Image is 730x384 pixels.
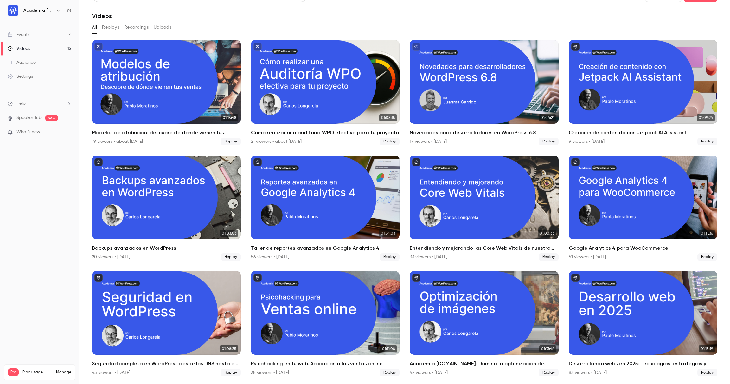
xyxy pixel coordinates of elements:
div: 9 viewers • [DATE] [569,138,605,145]
h2: Academia [DOMAIN_NAME]: Domina la optimización de imágenes y conquista el WPO con [PERSON_NAME] [410,360,559,367]
ul: Videos [92,40,717,376]
span: Replay [539,138,559,145]
li: help-dropdown-opener [8,100,72,107]
span: new [45,115,58,121]
span: Replay [221,369,241,376]
div: 21 viewers • about [DATE] [251,138,302,145]
span: 01:00:33 [538,230,556,237]
h2: Seguridad completa en WordPress desde los DNS hasta el navegador [92,360,241,367]
div: 38 viewers • [DATE] [251,369,289,376]
div: 33 viewers • [DATE] [410,254,447,260]
li: Seguridad completa en WordPress desde los DNS hasta el navegador [92,271,241,376]
li: Entendiendo y mejorando las Core Web Vitals de nuestro WordPress [410,156,559,261]
div: 42 viewers • [DATE] [410,369,448,376]
li: Modelos de atribución: descubre de dónde vienen tus ventas [92,40,241,145]
button: All [92,22,97,32]
li: Cómo realizar una auditoría WPO efectiva para tu proyecto [251,40,400,145]
a: 01:34:03Taller de reportes avanzados en Google Analytics 456 viewers • [DATE]Replay [251,156,400,261]
button: published [412,274,420,282]
button: Recordings [124,22,149,32]
span: Replay [697,369,717,376]
div: Settings [8,73,33,80]
span: Replay [380,138,400,145]
span: 01:08:15 [379,114,397,121]
span: 01:34:03 [379,230,397,237]
li: Psicohacking en tu web. Aplicación a las ventas online [251,271,400,376]
div: 45 viewers • [DATE] [92,369,130,376]
div: 17 viewers • [DATE] [410,138,447,145]
a: 01:11:08Psicohacking en tu web. Aplicación a las ventas online38 viewers • [DATE]Replay [251,271,400,376]
span: Replay [697,253,717,261]
li: Backups avanzados en WordPress [92,156,241,261]
span: Plan usage [22,370,52,375]
span: 01:09:24 [697,114,715,121]
span: Replay [539,253,559,261]
h2: Creación de contenido con Jetpack AI Assistant [569,129,718,136]
button: published [571,158,580,166]
span: 01:11:08 [380,345,397,352]
h2: Cómo realizar una auditoría WPO efectiva para tu proyecto [251,129,400,136]
div: 51 viewers • [DATE] [569,254,606,260]
a: 01:15:19Desarrollando webs en 2025: Tecnologías, estrategias y oportunidades83 viewers • [DATE]Re... [569,271,718,376]
span: 01:11:36 [699,230,715,237]
a: 01:08:35Seguridad completa en WordPress desde los DNS hasta el navegador45 viewers • [DATE]Replay [92,271,241,376]
a: 01:11:36Google Analytics 4 para WooCommerce51 viewers • [DATE]Replay [569,156,718,261]
span: Replay [539,369,559,376]
span: What's new [16,129,40,136]
button: Uploads [154,22,171,32]
a: SpeakerHub [16,115,42,121]
img: Academia WordPress.com [8,5,18,16]
button: published [253,158,262,166]
h2: Modelos de atribución: descubre de dónde vienen tus ventas [92,129,241,136]
span: 01:04:21 [539,114,556,121]
span: Replay [221,253,241,261]
a: Manage [56,370,71,375]
div: Audience [8,59,36,66]
a: 01:00:33Entendiendo y mejorando las Core Web Vitals de nuestro WordPress33 viewers • [DATE]Replay [410,156,559,261]
button: published [412,158,420,166]
h2: Entendiendo y mejorando las Core Web Vitals de nuestro WordPress [410,244,559,252]
span: 01:15:19 [699,345,715,352]
li: Academia WordPress.com: Domina la optimización de imágenes y conquista el WPO con Carlos Longarela [410,271,559,376]
button: published [253,274,262,282]
h2: Psicohacking en tu web. Aplicación a las ventas online [251,360,400,367]
button: published [571,43,580,51]
span: 01:13:46 [539,345,556,352]
div: Events [8,31,29,38]
span: Replay [380,369,400,376]
li: Taller de reportes avanzados en Google Analytics 4 [251,156,400,261]
h1: Videos [92,12,112,20]
span: Help [16,100,26,107]
span: 01:08:35 [220,345,238,352]
iframe: Noticeable Trigger [64,129,72,135]
div: 56 viewers • [DATE] [251,254,289,260]
h2: Google Analytics 4 para WooCommerce [569,244,718,252]
a: 01:13:46Academia [DOMAIN_NAME]: Domina la optimización de imágenes y conquista el WPO con [PERSON... [410,271,559,376]
li: Google Analytics 4 para WooCommerce [569,156,718,261]
li: Desarrollando webs en 2025: Tecnologías, estrategias y oportunidades [569,271,718,376]
h2: Novedades para desarrolladores en WordPress 6.8 [410,129,559,136]
span: Pro [8,368,19,376]
a: 01:04:21Novedades para desarrolladores en WordPress 6.817 viewers • [DATE]Replay [410,40,559,145]
button: unpublished [253,43,262,51]
h2: Backups avanzados en WordPress [92,244,241,252]
button: unpublished [94,43,103,51]
button: published [94,158,103,166]
button: published [571,274,580,282]
span: Replay [697,138,717,145]
a: 01:03:03Backups avanzados en WordPress20 viewers • [DATE]Replay [92,156,241,261]
button: Replays [102,22,119,32]
div: 20 viewers • [DATE] [92,254,130,260]
h2: Taller de reportes avanzados en Google Analytics 4 [251,244,400,252]
h2: Desarrollando webs en 2025: Tecnologías, estrategias y oportunidades [569,360,718,367]
span: 01:15:48 [221,114,238,121]
span: 01:03:03 [220,230,238,237]
button: published [94,274,103,282]
div: Videos [8,45,30,52]
button: unpublished [412,43,420,51]
div: 19 viewers • about [DATE] [92,138,143,145]
span: Replay [380,253,400,261]
li: Creación de contenido con Jetpack AI Assistant [569,40,718,145]
h6: Academia [DOMAIN_NAME] [23,7,53,14]
a: 01:15:48Modelos de atribución: descubre de dónde vienen tus ventas19 viewers • about [DATE]Replay [92,40,241,145]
